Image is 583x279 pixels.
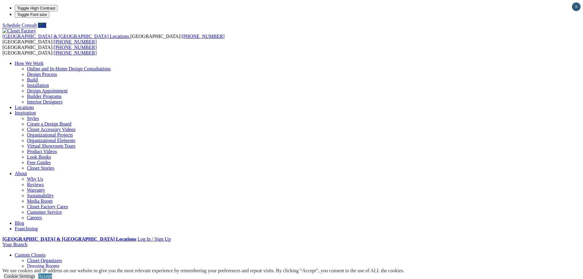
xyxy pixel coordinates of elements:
a: Call [38,23,46,28]
a: Warranty [27,187,45,193]
span: [GEOGRAPHIC_DATA] & [GEOGRAPHIC_DATA] Locations [2,34,129,39]
a: Installation [27,83,49,88]
img: Closet Factory [2,28,36,34]
a: [PHONE_NUMBER] [181,34,224,39]
a: Organizational Elements [27,138,75,143]
span: [GEOGRAPHIC_DATA]: [GEOGRAPHIC_DATA]: [2,34,225,44]
a: Schedule Consult [2,23,37,28]
a: [PHONE_NUMBER] [54,50,97,55]
a: Cookie Settings [4,273,35,279]
a: [GEOGRAPHIC_DATA] & [GEOGRAPHIC_DATA] Locations [2,34,130,39]
a: Accept [38,273,52,279]
div: We use cookies and IP address on our website to give you the most relevant experience by remember... [2,268,404,273]
a: Product Videos [27,149,57,154]
a: Online and In-Home Design Consultations [27,66,111,71]
a: [PHONE_NUMBER] [54,45,97,50]
button: Toggle High Contrast [15,5,58,11]
a: Custom Closets [15,252,46,258]
a: [PHONE_NUMBER] [54,39,97,44]
a: Sustainability [27,193,54,198]
button: Close [572,2,581,11]
a: Design Appointment [27,88,68,93]
a: Closet Stories [27,165,54,171]
button: Toggle Font size [15,11,49,18]
a: Locations [15,105,34,110]
a: Dressing Rooms [27,263,59,269]
span: Toggle Font size [17,12,47,17]
a: Closet Factory Cares [27,204,68,209]
a: Free Guides [27,160,51,165]
a: Why Us [27,176,43,182]
a: Build [27,77,38,82]
a: Inspiration [15,110,36,115]
a: Styles [27,116,39,121]
a: Interior Designers [27,99,62,104]
a: Design Process [27,72,57,77]
a: Reviews [27,182,44,187]
a: Log In / Sign Up [137,236,170,242]
a: Closet Organizers [27,258,62,263]
a: Your Branch [2,242,27,247]
span: [GEOGRAPHIC_DATA]: [GEOGRAPHIC_DATA]: [2,45,97,55]
a: Media Room [27,198,53,204]
a: How We Work [15,61,44,66]
a: About [15,171,27,176]
a: Closet Accessory Videos [27,127,76,132]
a: Blog [15,221,24,226]
a: Create a Design Board [27,121,71,126]
a: Organizational Projects [27,132,73,138]
a: Look Books [27,154,51,160]
a: Builder Programs [27,94,62,99]
a: Franchising [15,226,38,231]
span: Toggle High Contrast [17,6,55,10]
a: Customer Service [27,209,62,215]
a: Virtual Showroom Tours [27,143,76,149]
a: [GEOGRAPHIC_DATA] & [GEOGRAPHIC_DATA] Locations [2,236,136,242]
a: Careers [27,215,42,220]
